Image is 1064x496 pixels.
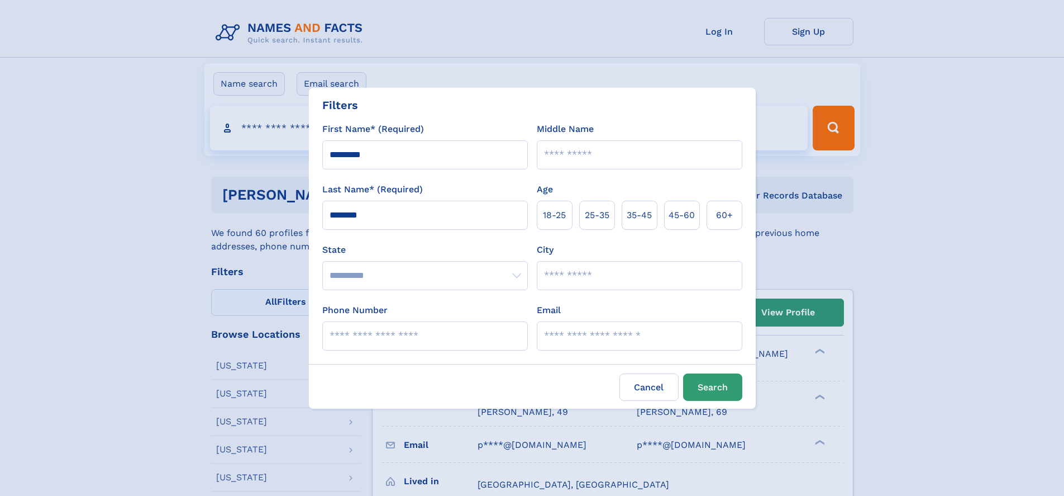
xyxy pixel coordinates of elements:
[627,209,652,222] span: 35‑45
[537,122,594,136] label: Middle Name
[669,209,695,222] span: 45‑60
[322,97,358,114] div: Filters
[537,183,553,196] label: Age
[537,243,554,257] label: City
[537,304,561,317] label: Email
[619,374,679,401] label: Cancel
[716,209,733,222] span: 60+
[683,374,742,401] button: Search
[322,243,528,257] label: State
[322,183,423,196] label: Last Name* (Required)
[322,304,388,317] label: Phone Number
[585,209,609,222] span: 25‑35
[543,209,566,222] span: 18‑25
[322,122,424,136] label: First Name* (Required)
